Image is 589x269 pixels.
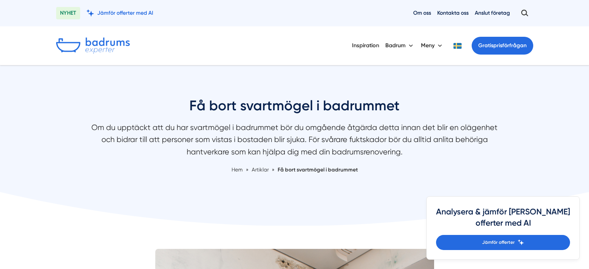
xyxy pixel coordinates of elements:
[421,36,444,56] button: Meny
[352,36,379,55] a: Inspiration
[278,166,358,173] a: Få bort svartmögel i badrummet
[272,166,275,174] span: »
[252,166,269,173] span: Artiklar
[246,166,249,174] span: »
[89,166,500,174] nav: Breadcrumb
[89,96,500,122] h1: Få bort svartmögel i badrummet
[472,37,533,55] a: Gratisprisförfrågan
[252,166,270,173] a: Artiklar
[56,7,80,19] span: NYHET
[56,38,130,54] img: Badrumsexperter.se logotyp
[436,206,570,235] h4: Analysera & jämför [PERSON_NAME] offerter med AI
[86,9,153,17] a: Jämför offerter med AI
[413,9,431,17] a: Om oss
[482,239,515,246] span: Jämför offerter
[89,122,500,162] p: Om du upptäckt att du har svartmögel i badrummet bör du omgående åtgärda detta innan det blir en ...
[232,166,243,173] a: Hem
[437,9,469,17] a: Kontakta oss
[97,9,153,17] span: Jämför offerter med AI
[436,235,570,250] a: Jämför offerter
[385,36,415,56] button: Badrum
[478,42,493,49] span: Gratis
[475,9,510,17] a: Anslut företag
